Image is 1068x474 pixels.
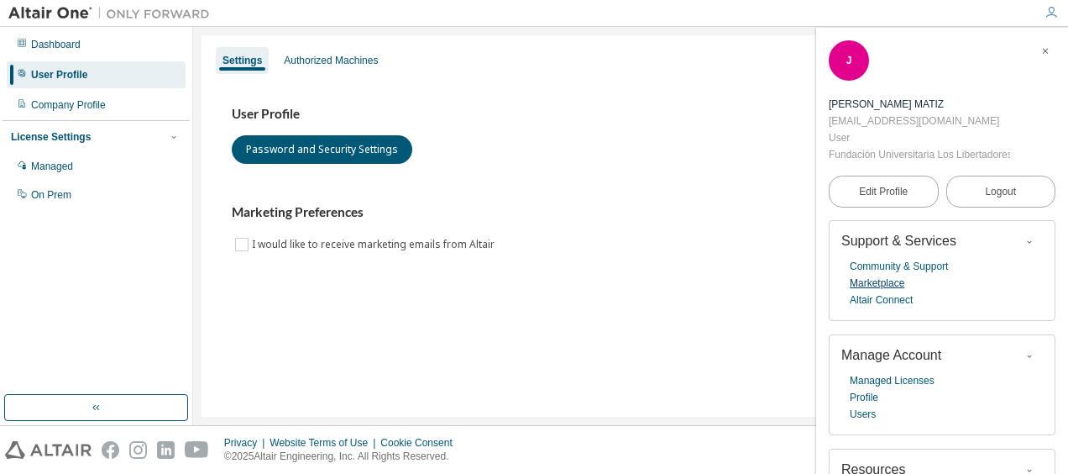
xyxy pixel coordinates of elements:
label: I would like to receive marketing emails from Altair [252,234,498,255]
div: On Prem [31,188,71,202]
a: Edit Profile [829,176,939,208]
div: Dashboard [31,38,81,51]
a: Community & Support [850,258,948,275]
div: Company Profile [31,98,106,112]
button: Password and Security Settings [232,135,412,164]
div: Cookie Consent [380,436,462,450]
div: Website Terms of Use [270,436,380,450]
img: facebook.svg [102,441,119,459]
div: User Profile [31,68,87,82]
div: Fundación Universitaria Los Libertadores [829,146,1010,163]
img: linkedin.svg [157,441,175,459]
img: Altair One [8,5,218,22]
a: Managed Licenses [850,372,934,389]
span: Support & Services [841,234,956,248]
div: [EMAIL_ADDRESS][DOMAIN_NAME] [829,113,1010,129]
img: youtube.svg [185,441,209,459]
div: License Settings [11,130,91,144]
span: Edit Profile [859,185,908,198]
a: Profile [850,389,878,406]
span: J [846,55,852,66]
a: Marketplace [850,275,904,292]
div: User [829,129,1010,146]
button: Logout [946,176,1056,208]
h3: User Profile [232,106,1029,123]
div: Authorized Machines [284,54,378,67]
a: Altair Connect [850,292,913,308]
div: Settings [222,54,262,67]
span: Manage Account [841,348,941,362]
a: Users [850,406,876,423]
img: altair_logo.svg [5,441,92,459]
p: © 2025 Altair Engineering, Inc. All Rights Reserved. [224,450,463,464]
h3: Marketing Preferences [232,204,1029,221]
div: Privacy [224,436,270,450]
div: JUAN SEBASTIAN CONTO MATIZ [829,96,1010,113]
div: Managed [31,160,73,173]
span: Logout [985,183,1016,200]
img: instagram.svg [129,441,147,459]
